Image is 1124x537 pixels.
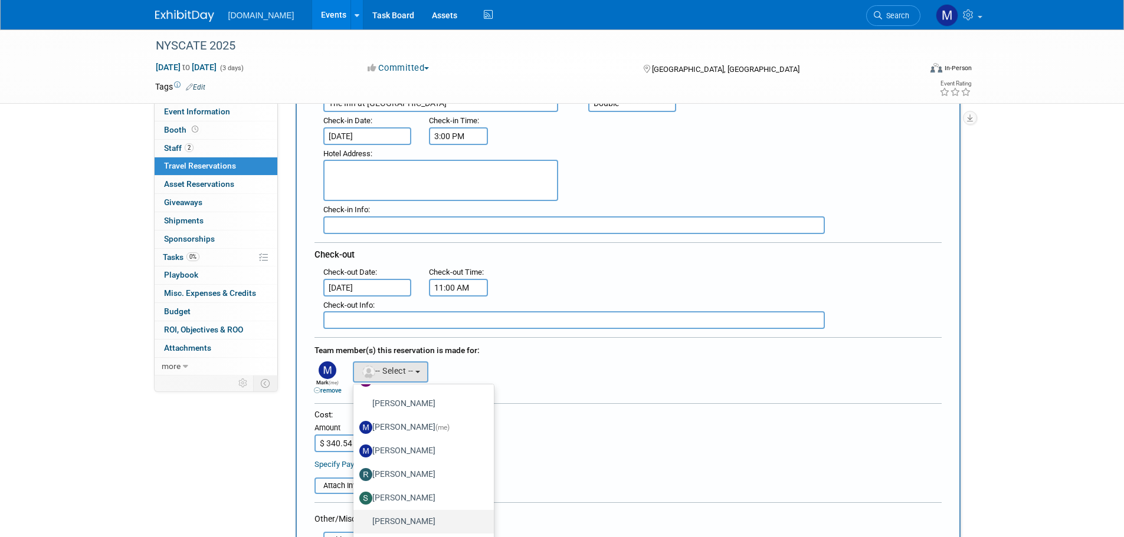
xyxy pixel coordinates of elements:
div: NYSCATE 2025 [152,35,903,57]
div: Event Format [851,61,972,79]
button: Committed [363,62,434,74]
span: [DOMAIN_NAME] [228,11,294,20]
span: Misc. Expenses & Credits [164,288,256,298]
span: ROI, Objectives & ROO [164,325,243,334]
img: S.jpg [359,492,372,505]
a: Specify Payment Details [314,460,396,469]
small: : [429,268,484,276]
img: M.jpg [359,421,372,434]
span: Playbook [164,270,198,279]
label: [PERSON_NAME] [359,442,483,460]
a: Giveaways [155,194,277,212]
div: Team member(s) this reservation is made for: [314,340,942,358]
span: [DATE] [DATE] [155,62,217,73]
small: : [323,205,370,214]
span: Shipments [164,216,204,225]
span: Attachments [164,343,211,352]
span: (3 days) [219,64,244,72]
small: : [323,268,377,276]
span: 0% [186,252,199,261]
span: 2 [185,143,194,152]
span: Tasks [163,252,199,262]
div: Event Rating [939,81,971,87]
a: Travel Reservations [155,157,277,175]
span: Asset Reservations [164,179,234,189]
span: Check-out [314,249,355,260]
span: Check-out Date [323,268,375,276]
img: M.jpg [319,361,336,379]
span: (me) [329,380,339,386]
span: Check-out Info [323,301,373,309]
span: Check-in Info [323,205,368,214]
img: M.jpg [359,444,372,457]
a: Playbook [155,266,277,284]
span: -- Select -- [361,366,414,375]
td: Tags [155,81,205,93]
img: R.jpg [359,468,372,481]
span: Booth [164,125,201,134]
div: Mark [309,379,347,396]
div: In-Person [944,64,972,73]
span: Giveaways [164,197,202,207]
span: Hotel Address [323,149,371,158]
span: Sponsorships [164,234,215,243]
img: ExhibitDay [155,10,214,22]
a: Asset Reservations [155,176,277,193]
a: Edit [186,83,205,91]
span: Travel Reservations [164,161,236,170]
small: : [323,116,372,125]
span: Budget [164,307,191,316]
a: Budget [155,303,277,321]
label: [PERSON_NAME] [359,465,483,484]
span: Check-in Time [429,116,477,125]
a: Shipments [155,212,277,230]
div: Amount [314,423,400,434]
body: Rich Text Area. Press ALT-0 for help. [6,5,610,17]
span: Booth not reserved yet [189,125,201,134]
span: Staff [164,143,194,153]
a: Misc. Expenses & Credits [155,285,277,302]
img: Format-Inperson.png [930,63,942,73]
a: Event Information [155,103,277,121]
span: to [181,62,192,72]
span: Search [882,11,909,20]
a: Attachments [155,340,277,357]
label: [PERSON_NAME] [359,418,483,437]
label: [PERSON_NAME] [359,512,483,531]
span: (me) [435,423,450,431]
a: Search [866,5,920,26]
span: Check-in Date [323,116,371,125]
a: remove [314,387,342,394]
label: [PERSON_NAME] [359,489,483,508]
span: more [162,361,181,371]
a: Tasks0% [155,249,277,266]
span: [GEOGRAPHIC_DATA], [GEOGRAPHIC_DATA] [652,65,799,74]
div: Other/Misc. Attachments: [314,513,410,528]
small: : [323,149,372,158]
a: Staff2 [155,140,277,157]
span: Event Information [164,107,230,116]
label: [PERSON_NAME] [359,394,483,413]
td: Toggle Event Tabs [253,375,277,391]
a: Booth [155,121,277,139]
span: Check-out Time [429,268,482,276]
small: : [429,116,479,125]
small: : [323,301,375,309]
a: more [155,358,277,375]
img: Mark Menzella [936,4,958,27]
td: Personalize Event Tab Strip [233,375,254,391]
div: Cost: [314,409,942,420]
a: ROI, Objectives & ROO [155,321,277,339]
a: Sponsorships [155,230,277,248]
button: -- Select -- [353,361,429,383]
